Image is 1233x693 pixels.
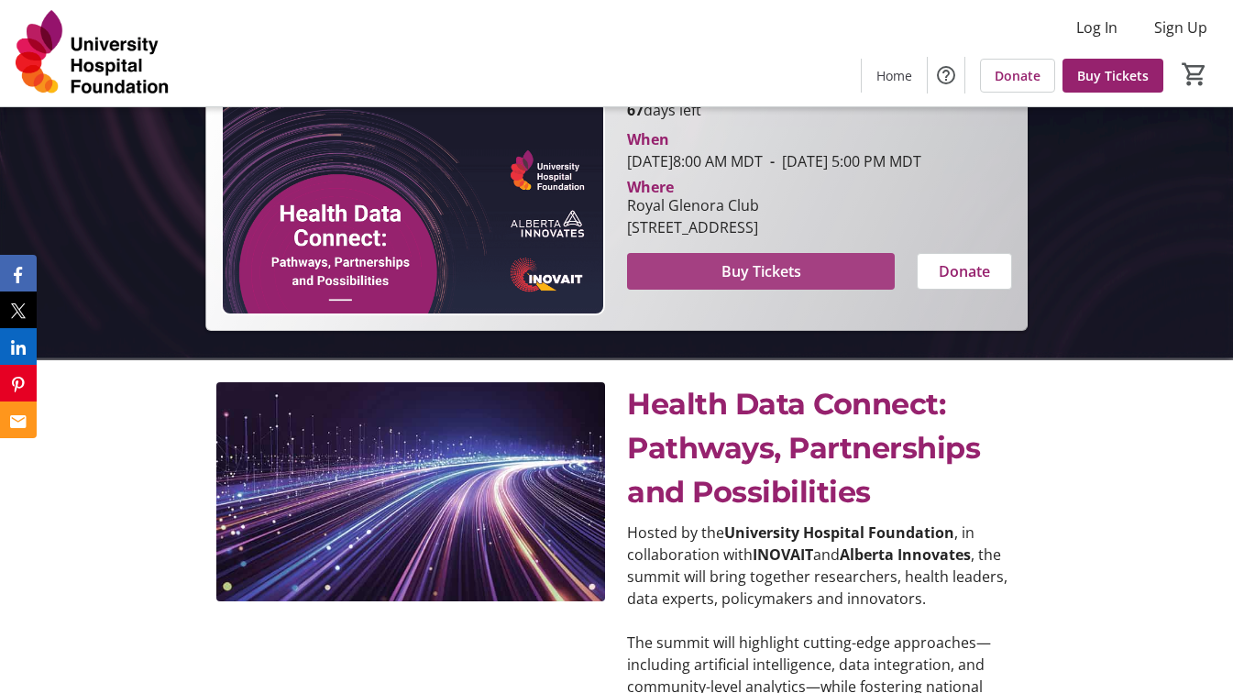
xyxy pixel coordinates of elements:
[763,151,782,171] span: -
[627,194,759,216] div: Royal Glenora Club
[840,544,971,565] strong: Alberta Innovates
[216,382,605,601] img: undefined
[1062,13,1132,42] button: Log In
[627,99,1011,121] p: days left
[1154,16,1207,38] span: Sign Up
[1076,16,1117,38] span: Log In
[1178,58,1211,91] button: Cart
[627,180,674,194] div: Where
[928,57,964,93] button: Help
[627,100,644,120] span: 67
[1062,59,1163,93] a: Buy Tickets
[627,151,763,171] span: [DATE] 8:00 AM MDT
[917,253,1012,290] button: Donate
[721,260,801,282] span: Buy Tickets
[939,260,990,282] span: Donate
[862,59,927,93] a: Home
[995,66,1040,85] span: Donate
[627,216,759,238] div: [STREET_ADDRESS]
[753,544,813,565] strong: INOVAIT
[724,522,954,543] strong: University Hospital Foundation
[1139,13,1222,42] button: Sign Up
[876,66,912,85] span: Home
[627,128,669,150] div: When
[627,253,894,290] button: Buy Tickets
[221,99,605,315] img: Campaign CTA Media Photo
[11,7,174,99] img: University Hospital Foundation's Logo
[627,386,980,510] span: Health Data Connect: Pathways, Partnerships and Possibilities
[1077,66,1149,85] span: Buy Tickets
[627,522,1016,610] p: Hosted by the , in collaboration with and , the summit will bring together researchers, health le...
[763,151,921,171] span: [DATE] 5:00 PM MDT
[980,59,1055,93] a: Donate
